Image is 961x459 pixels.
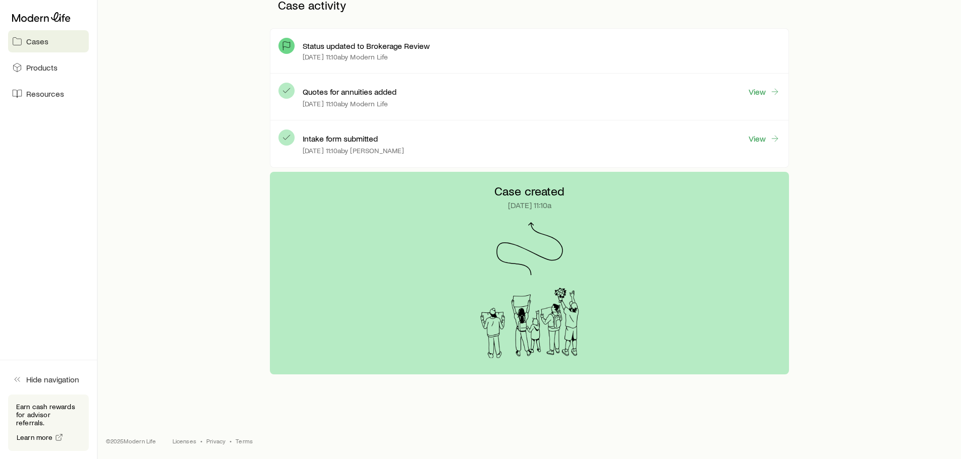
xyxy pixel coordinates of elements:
[303,147,405,155] p: [DATE] 11:10a by [PERSON_NAME]
[173,437,196,445] a: Licenses
[206,437,225,445] a: Privacy
[508,200,551,210] p: [DATE] 11:10a
[748,86,780,97] a: View
[26,374,79,384] span: Hide navigation
[8,368,89,390] button: Hide navigation
[748,133,780,144] a: View
[8,395,89,451] div: Earn cash rewards for advisor referrals.Learn more
[303,134,378,144] p: Intake form submitted
[8,30,89,52] a: Cases
[303,87,397,97] p: Quotes for annuities added
[236,437,253,445] a: Terms
[471,288,588,358] img: Arrival Signs
[8,56,89,79] a: Products
[106,437,156,445] p: © 2025 Modern Life
[494,184,564,198] p: Case created
[16,403,81,427] p: Earn cash rewards for advisor referrals.
[26,62,58,73] span: Products
[230,437,232,445] span: •
[26,36,48,46] span: Cases
[8,83,89,105] a: Resources
[303,100,388,108] p: [DATE] 11:10a by Modern Life
[303,41,430,51] p: Status updated to Brokerage Review
[200,437,202,445] span: •
[26,89,64,99] span: Resources
[303,53,388,61] p: [DATE] 11:10a by Modern Life
[17,434,53,441] span: Learn more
